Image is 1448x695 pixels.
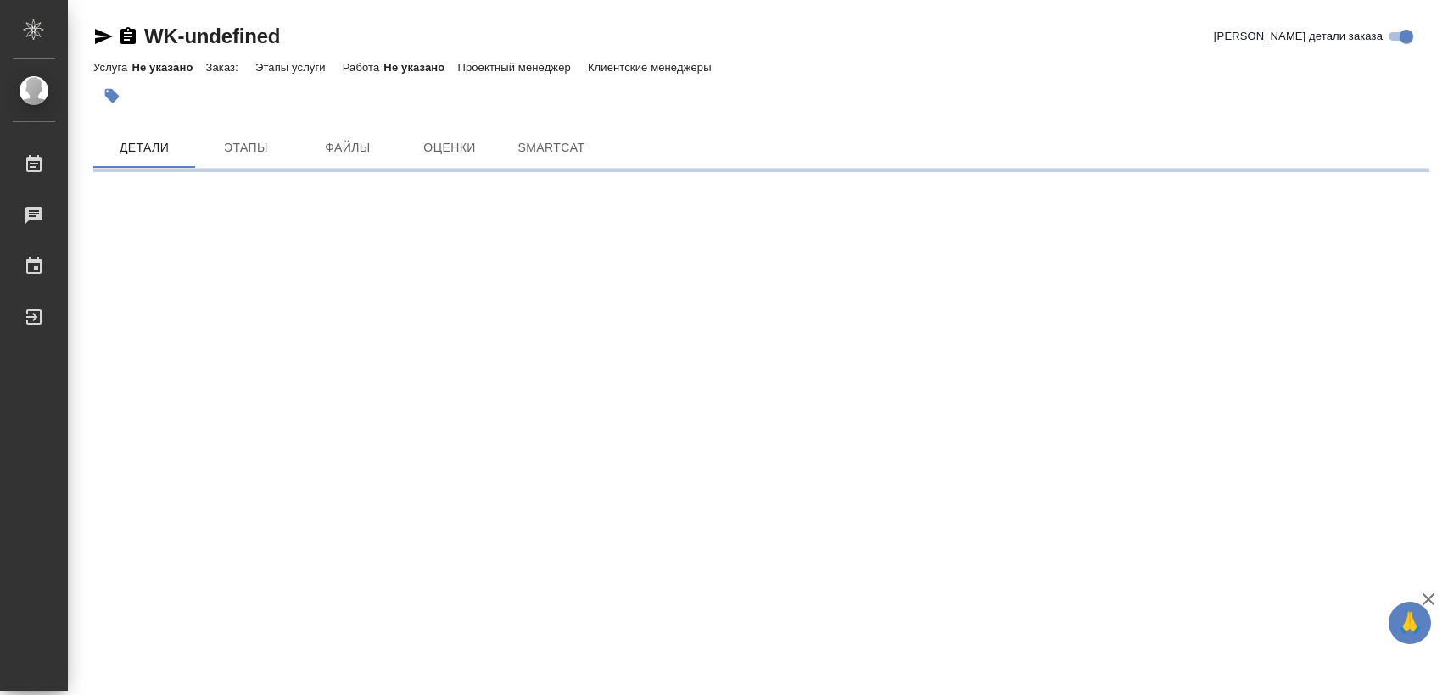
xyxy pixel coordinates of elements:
[307,137,389,158] span: Файлы
[103,137,185,158] span: Детали
[118,26,138,47] button: Скопировать ссылку
[1389,602,1431,644] button: 🙏
[93,26,114,47] button: Скопировать ссылку для ЯМессенджера
[205,137,287,158] span: Этапы
[93,77,131,114] button: Добавить тэг
[144,25,280,47] a: WK-undefined
[1395,605,1424,641] span: 🙏
[255,61,330,74] p: Этапы услуги
[343,61,384,74] p: Работа
[131,61,205,74] p: Не указано
[383,61,457,74] p: Не указано
[205,61,242,74] p: Заказ:
[93,61,131,74] p: Услуга
[1214,28,1383,45] span: [PERSON_NAME] детали заказа
[457,61,574,74] p: Проектный менеджер
[588,61,716,74] p: Клиентские менеджеры
[409,137,490,158] span: Оценки
[511,137,592,158] span: SmartCat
